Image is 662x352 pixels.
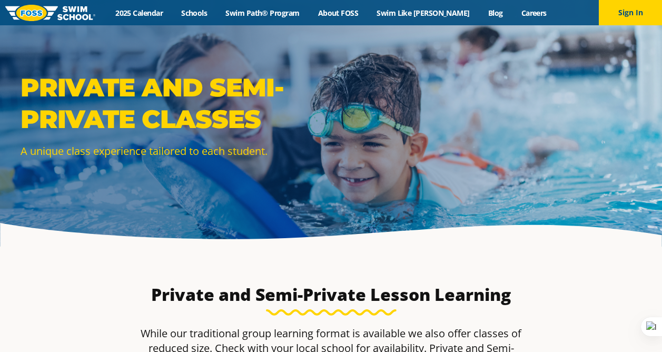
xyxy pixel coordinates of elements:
[512,8,556,18] a: Careers
[83,284,580,305] h3: Private and Semi-Private Lesson Learning
[368,8,479,18] a: Swim Like [PERSON_NAME]
[309,8,368,18] a: About FOSS
[21,143,326,159] p: A unique class experience tailored to each student.
[172,8,216,18] a: Schools
[106,8,172,18] a: 2025 Calendar
[5,5,95,21] img: FOSS Swim School Logo
[479,8,512,18] a: Blog
[216,8,309,18] a: Swim Path® Program
[21,72,326,135] p: Private and Semi-Private Classes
